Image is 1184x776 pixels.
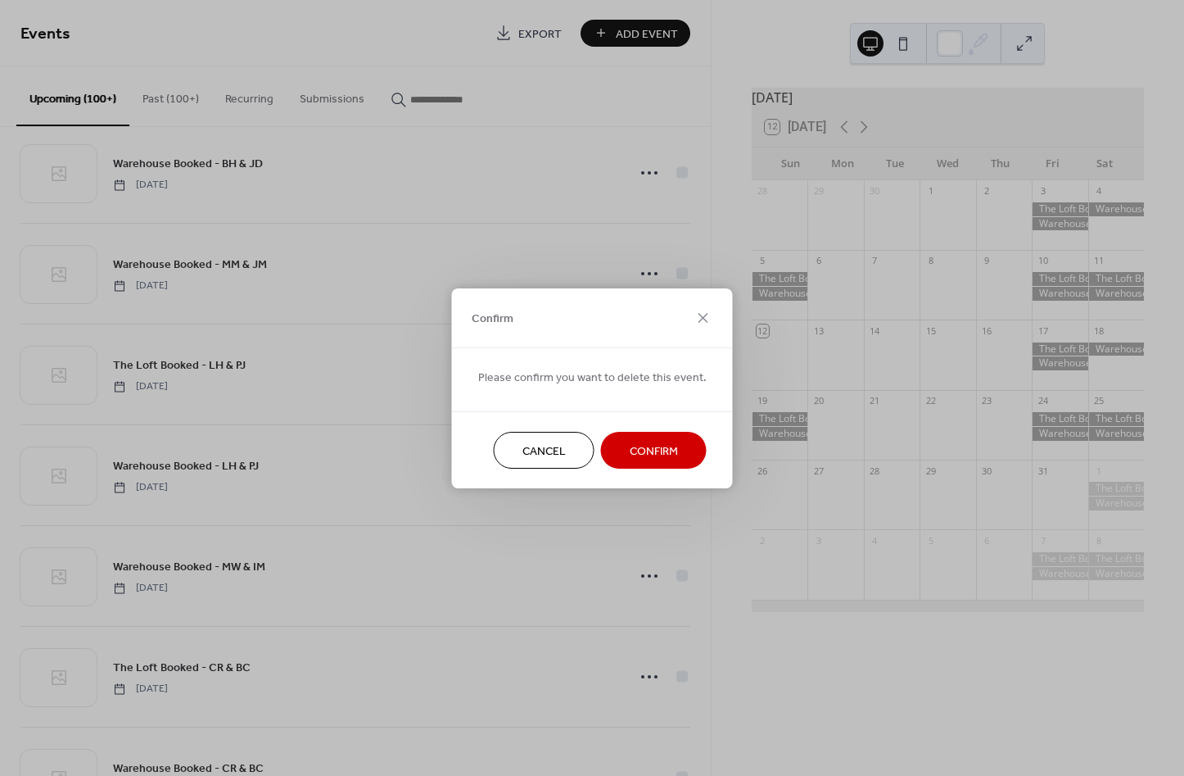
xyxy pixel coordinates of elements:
span: Confirm [630,442,678,460]
span: Cancel [522,442,566,460]
button: Confirm [601,432,707,469]
span: Confirm [472,311,513,328]
span: Please confirm you want to delete this event. [478,369,707,386]
button: Cancel [494,432,594,469]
